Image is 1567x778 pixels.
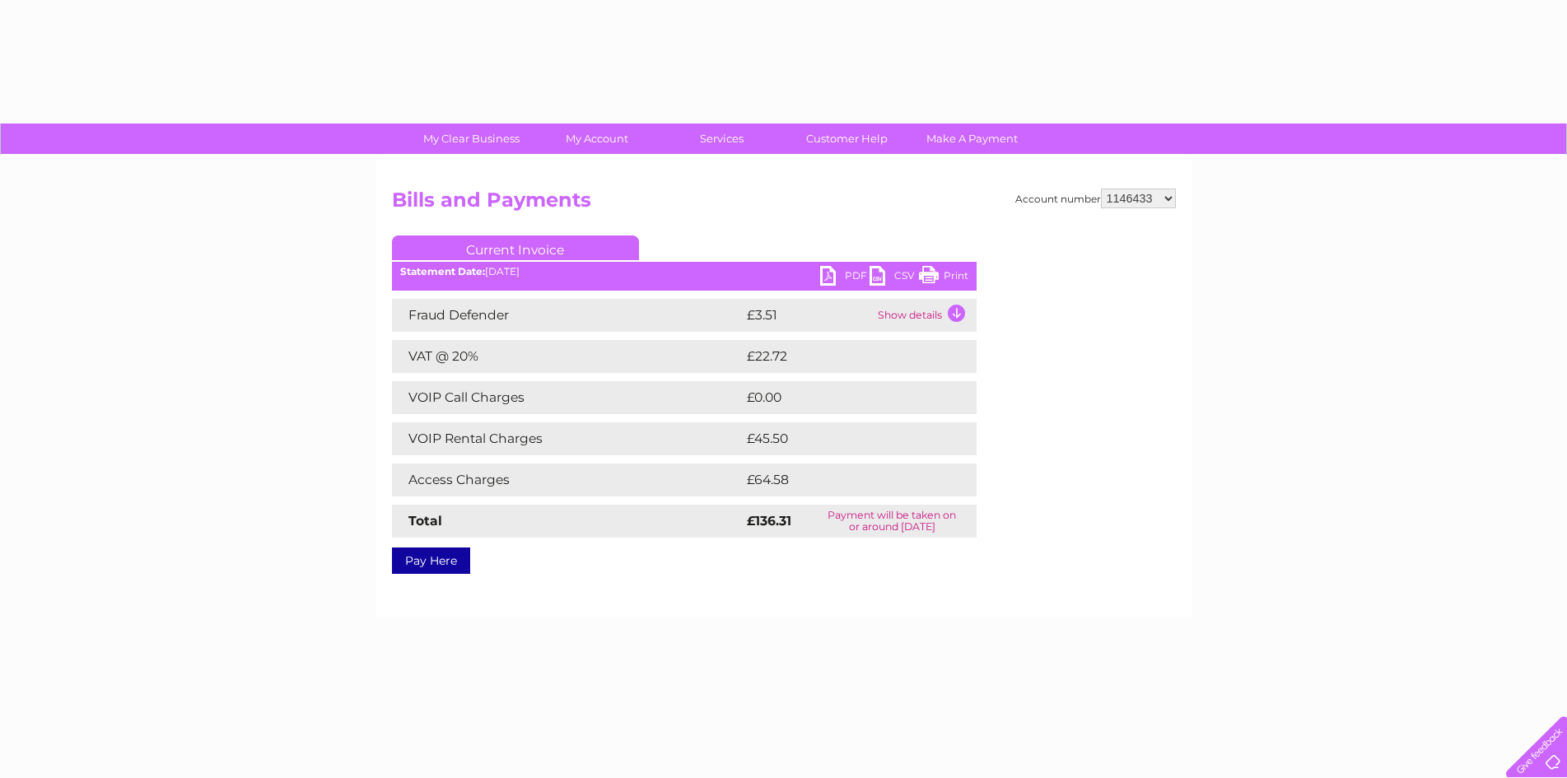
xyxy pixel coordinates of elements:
strong: Total [408,513,442,529]
strong: £136.31 [747,513,791,529]
h2: Bills and Payments [392,189,1176,220]
a: CSV [870,266,919,290]
td: £22.72 [743,340,943,373]
td: £0.00 [743,381,939,414]
b: Statement Date: [400,265,485,277]
a: My Account [529,123,665,154]
a: Services [654,123,790,154]
a: My Clear Business [403,123,539,154]
td: Show details [874,299,977,332]
td: Access Charges [392,464,743,496]
td: £64.58 [743,464,944,496]
a: Make A Payment [904,123,1040,154]
td: VAT @ 20% [392,340,743,373]
div: Account number [1015,189,1176,208]
a: Pay Here [392,547,470,574]
td: Fraud Defender [392,299,743,332]
a: Print [919,266,968,290]
td: £3.51 [743,299,874,332]
td: VOIP Rental Charges [392,422,743,455]
td: VOIP Call Charges [392,381,743,414]
a: PDF [820,266,870,290]
td: £45.50 [743,422,943,455]
a: Current Invoice [392,235,639,260]
a: Customer Help [779,123,915,154]
td: Payment will be taken on or around [DATE] [808,505,977,538]
div: [DATE] [392,266,977,277]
